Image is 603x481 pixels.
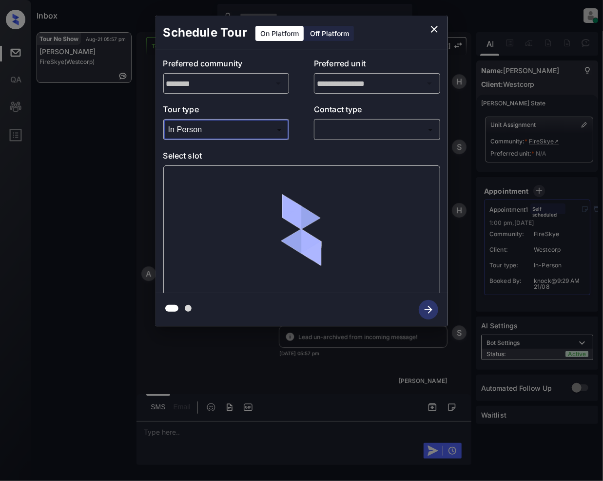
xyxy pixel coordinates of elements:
[314,58,440,73] p: Preferred unit
[163,103,290,119] p: Tour type
[156,16,255,50] h2: Schedule Tour
[425,20,444,39] button: close
[163,58,290,73] p: Preferred community
[255,26,304,41] div: On Platform
[166,121,287,138] div: In Person
[244,173,359,288] img: loaderv1.7921fd1ed0a854f04152.gif
[314,103,440,119] p: Contact type
[305,26,354,41] div: Off Platform
[163,150,440,165] p: Select slot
